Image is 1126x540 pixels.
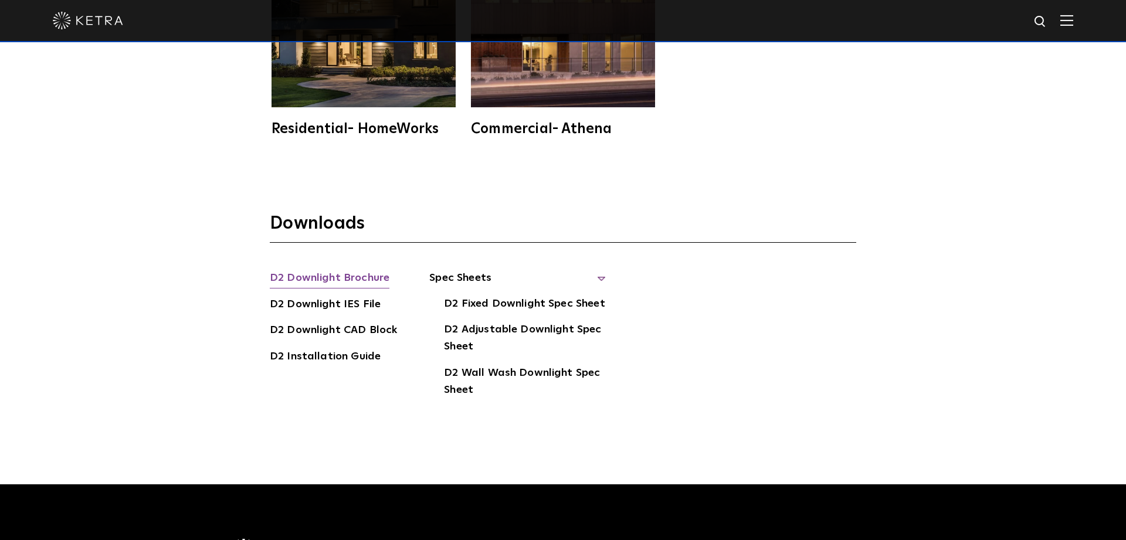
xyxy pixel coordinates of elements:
h3: Downloads [270,212,856,243]
a: D2 Downlight Brochure [270,270,389,288]
div: Commercial- Athena [471,122,655,136]
a: D2 Downlight CAD Block [270,322,397,341]
a: D2 Installation Guide [270,348,381,367]
a: D2 Wall Wash Downlight Spec Sheet [444,365,605,400]
span: Spec Sheets [429,270,605,296]
div: Residential- HomeWorks [272,122,456,136]
a: D2 Downlight IES File [270,296,381,315]
a: D2 Fixed Downlight Spec Sheet [444,296,605,314]
img: Hamburger%20Nav.svg [1060,15,1073,26]
a: D2 Adjustable Downlight Spec Sheet [444,321,605,357]
img: ketra-logo-2019-white [53,12,123,29]
img: search icon [1033,15,1048,29]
